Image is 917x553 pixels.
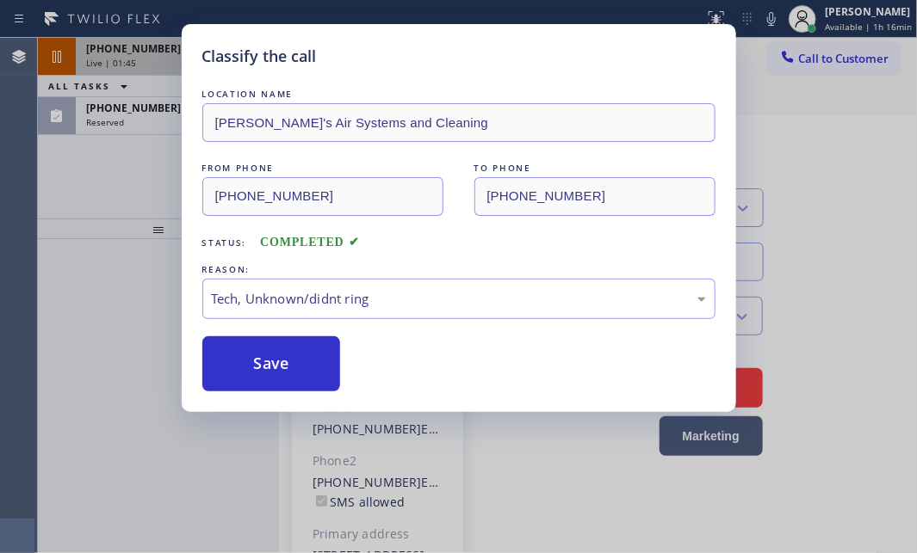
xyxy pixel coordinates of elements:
[202,177,443,216] input: From phone
[202,336,341,391] button: Save
[202,261,716,279] div: REASON:
[202,159,443,177] div: FROM PHONE
[202,45,317,68] h5: Classify the call
[474,159,716,177] div: TO PHONE
[260,236,360,249] span: COMPLETED
[202,85,716,103] div: LOCATION NAME
[212,289,706,309] div: Tech, Unknown/didnt ring
[202,237,247,249] span: Status:
[474,177,716,216] input: To phone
